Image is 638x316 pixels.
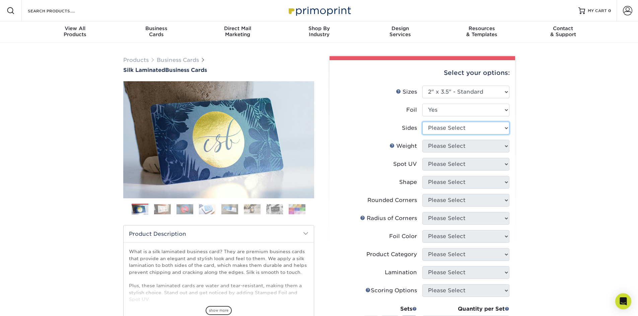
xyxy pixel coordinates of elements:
[197,21,278,43] a: Direct MailMarketing
[154,204,171,214] img: Business Cards 02
[278,25,360,37] div: Industry
[123,67,314,73] h1: Business Cards
[389,232,417,240] div: Foil Color
[365,287,417,295] div: Scoring Options
[588,8,607,14] span: MY CART
[402,124,417,132] div: Sides
[244,204,261,214] img: Business Cards 06
[34,25,116,37] div: Products
[116,21,197,43] a: BusinessCards
[360,214,417,222] div: Radius of Corners
[363,305,417,313] div: Sets
[422,305,509,313] div: Quantity per Set
[278,25,360,31] span: Shop By
[197,25,278,37] div: Marketing
[406,106,417,114] div: Foil
[360,25,441,31] span: Design
[199,204,216,214] img: Business Cards 04
[34,21,116,43] a: View AllProducts
[335,60,510,86] div: Select your options:
[396,88,417,96] div: Sizes
[221,204,238,214] img: Business Cards 05
[522,21,604,43] a: Contact& Support
[116,25,197,31] span: Business
[266,204,283,214] img: Business Cards 07
[278,21,360,43] a: Shop ByIndustry
[441,25,522,31] span: Resources
[399,178,417,186] div: Shape
[176,204,193,214] img: Business Cards 03
[522,25,604,31] span: Contact
[123,67,314,73] a: Silk LaminatedBusiness Cards
[286,3,353,18] img: Primoprint
[389,142,417,150] div: Weight
[360,25,441,37] div: Services
[393,160,417,168] div: Spot UV
[522,25,604,37] div: & Support
[132,201,148,218] img: Business Cards 01
[123,67,165,73] span: Silk Laminated
[27,7,92,15] input: SEARCH PRODUCTS.....
[366,250,417,258] div: Product Category
[206,306,232,315] span: show more
[367,196,417,204] div: Rounded Corners
[116,25,197,37] div: Cards
[608,8,611,13] span: 0
[123,57,149,63] a: Products
[441,21,522,43] a: Resources& Templates
[157,57,199,63] a: Business Cards
[197,25,278,31] span: Direct Mail
[123,44,314,235] img: Silk Laminated 01
[385,269,417,277] div: Lamination
[124,225,314,242] h2: Product Description
[615,293,631,309] div: Open Intercom Messenger
[289,204,305,214] img: Business Cards 08
[360,21,441,43] a: DesignServices
[34,25,116,31] span: View All
[441,25,522,37] div: & Templates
